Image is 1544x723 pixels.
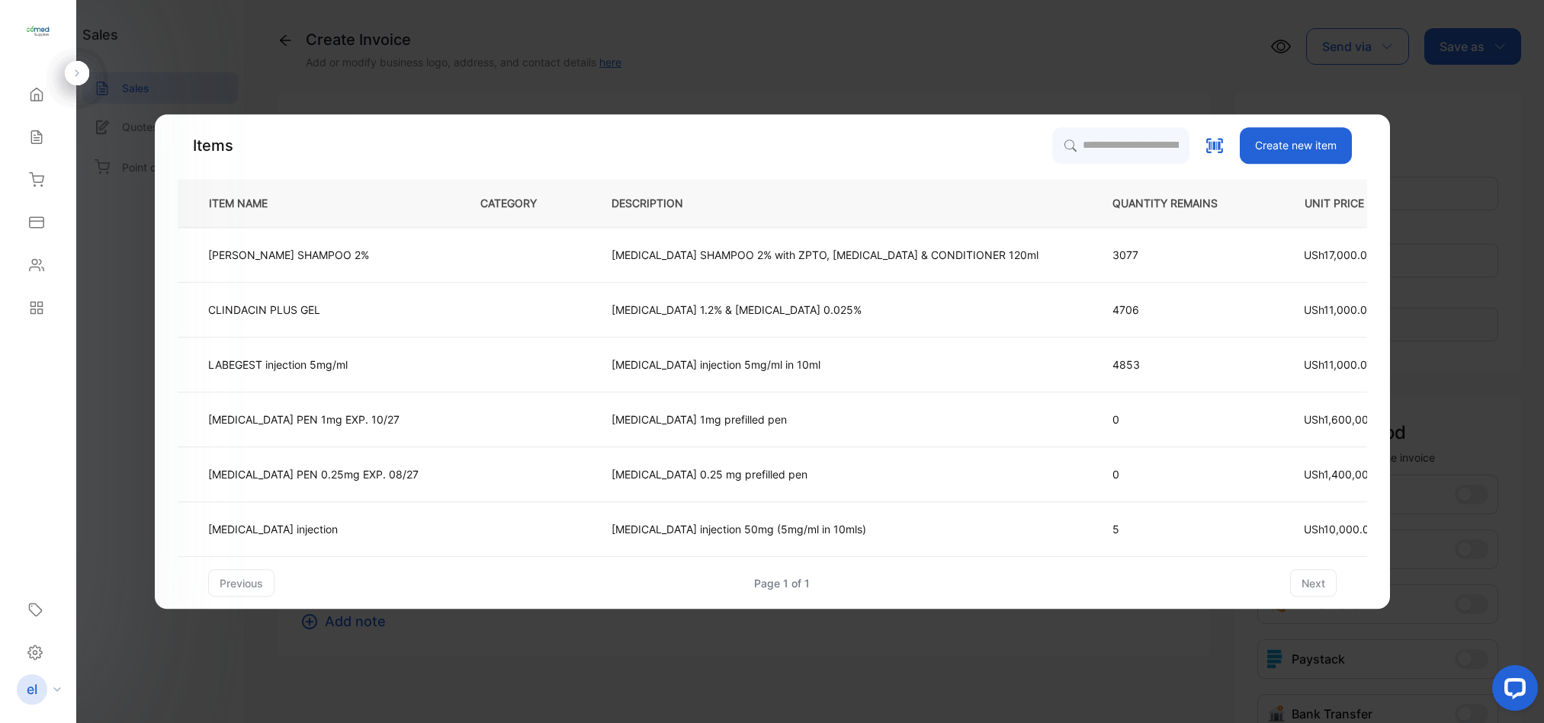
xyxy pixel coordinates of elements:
p: DESCRIPTION [612,195,708,211]
p: CATEGORY [480,195,561,211]
p: 5 [1112,521,1242,537]
span: USh11,000.00 [1304,303,1374,316]
p: [MEDICAL_DATA] 1mg prefilled pen [612,411,787,427]
p: 3077 [1112,247,1242,263]
span: USh1,400,000.00 [1304,468,1392,481]
div: Page 1 of 1 [754,575,810,591]
p: QUANTITY REMAINS [1112,195,1242,211]
p: [MEDICAL_DATA] injection [208,521,338,537]
span: USh17,000.00 [1304,248,1374,261]
p: 0 [1112,411,1242,427]
p: el [27,680,37,699]
span: USh1,600,000.00 [1304,413,1392,426]
p: UNIT PRICE [1292,195,1428,211]
p: [MEDICAL_DATA] PEN 1mg EXP. 10/27 [208,411,400,427]
p: 4853 [1112,357,1242,373]
p: ITEM NAME [203,195,292,211]
img: logo [27,20,50,43]
p: CLINDACIN PLUS GEL [208,302,320,318]
span: USh11,000.00 [1304,358,1374,371]
p: LABEGEST injection 5mg/ml [208,357,348,373]
p: [MEDICAL_DATA] SHAMPOO 2% with ZPTO, [MEDICAL_DATA] & CONDITIONER 120ml [612,247,1038,263]
button: previous [208,569,274,597]
p: [MEDICAL_DATA] PEN 0.25mg EXP. 08/27 [208,466,419,482]
span: USh10,000.00 [1304,523,1376,536]
p: [MEDICAL_DATA] injection 5mg/ml in 10ml [612,357,820,373]
button: Create new item [1240,127,1352,164]
p: [MEDICAL_DATA] injection 50mg (5mg/ml in 10mls) [612,521,866,537]
iframe: LiveChat chat widget [1480,659,1544,723]
button: next [1290,569,1337,597]
p: [MEDICAL_DATA] 0.25 mg prefilled pen [612,466,807,482]
p: [PERSON_NAME] SHAMPOO 2% [208,247,369,263]
p: 4706 [1112,302,1242,318]
p: [MEDICAL_DATA] 1.2% & [MEDICAL_DATA] 0.025% [612,302,862,318]
p: 0 [1112,466,1242,482]
p: Items [193,134,233,157]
